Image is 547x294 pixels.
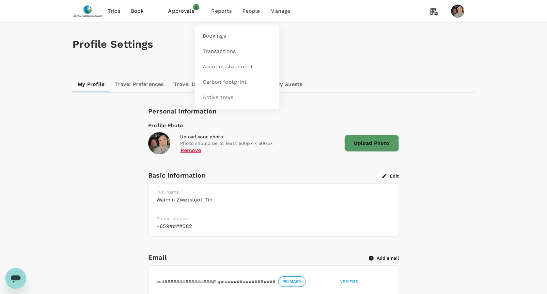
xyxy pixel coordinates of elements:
div: Profile Photo [148,122,399,130]
img: Nippon Sanso Holdings Singapore Pte Ltd [72,4,102,18]
span: Active travel [202,94,235,101]
a: Travel Documents [169,77,227,92]
img: Waimin Zwetsloot Tin [451,5,464,18]
span: Book [131,7,144,15]
div: Upload your photo [180,133,339,140]
span: Transactions [202,48,236,55]
iframe: Button to launch messaging window [5,268,26,289]
span: Bookings [202,32,226,40]
a: My Guests [270,77,307,92]
span: Manage [270,7,290,15]
p: Photo should be at least 500px × 500px [180,140,339,147]
span: People [242,7,260,15]
span: 2 [193,4,199,10]
a: Bookings [198,28,275,44]
p: Full name [156,189,391,195]
a: Active travel [198,90,275,105]
span: Reports [211,7,232,15]
a: My Profile [72,77,110,92]
span: PRIMARY [278,279,305,285]
span: Trips [108,7,120,15]
button: Remove [180,147,201,153]
img: avatar-6785e24a50d2d.jpeg [148,132,170,154]
span: Verified [340,279,359,284]
span: Account statement [202,63,253,71]
a: Carbon footprint [198,75,275,90]
div: Basic Information [148,170,382,181]
span: Carbon footprint [202,78,246,86]
p: Phone number [156,215,391,222]
button: Add email [369,255,399,261]
h6: +659####582 [156,222,391,231]
h1: Profile Settings [72,38,475,50]
h6: Email [148,252,369,263]
a: Travel Preferences [110,77,169,92]
div: Personal Information [148,106,399,116]
a: Account statement [198,59,275,75]
a: Transactions [198,44,275,59]
button: Edit [382,173,399,179]
h6: Waimin Zwetsloot Tin [156,195,391,204]
span: Upload Photo [344,135,399,152]
p: wai################@apa################# [156,278,275,285]
span: Approvals [168,7,201,15]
